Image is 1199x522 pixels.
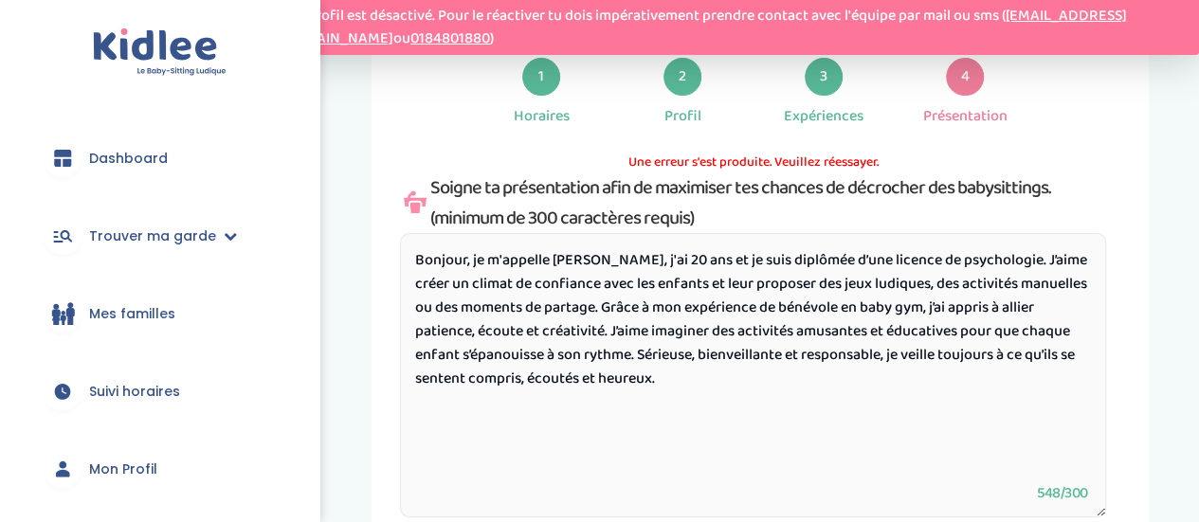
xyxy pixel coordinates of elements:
[923,105,1008,128] div: Présentation
[946,58,984,96] div: 4
[89,226,216,246] span: Trouver ma garde
[280,5,1190,50] p: Ton profil est désactivé. Pour le réactiver tu dois impérativement prendre contact avec l'équipe ...
[410,27,490,50] a: 0184801880
[89,459,157,479] span: Mon Profil
[89,149,168,169] span: Dashboard
[93,28,227,77] img: logo.svg
[28,357,291,425] a: Suivi horaires
[663,58,701,96] div: 2
[784,105,863,128] div: Expériences
[28,279,291,348] a: Mes familles
[89,382,180,402] span: Suivi horaires
[522,58,560,96] div: 1
[805,58,843,96] div: 3
[1036,481,1087,505] span: 548/300
[89,304,175,324] span: Mes familles
[400,153,1106,172] span: Une erreur s'est produite. Veuillez réessayer.
[28,124,291,192] a: Dashboard
[664,105,701,128] div: Profil
[28,435,291,503] a: Mon Profil
[514,105,570,128] div: Horaires
[400,172,1106,233] div: Soigne ta présentation afin de maximiser tes chances de décrocher des babysittings. (minimum de 3...
[28,202,291,270] a: Trouver ma garde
